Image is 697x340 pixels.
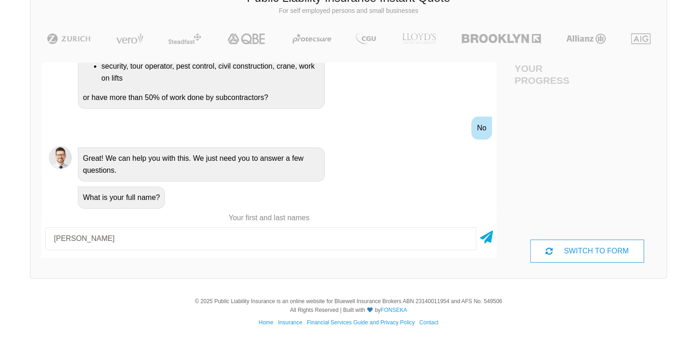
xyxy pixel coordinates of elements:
img: Protecsure | Public Liability Insurance [289,33,335,44]
img: QBE | Public Liability Insurance [222,33,272,44]
img: LLOYD's | Public Liability Insurance [397,33,441,44]
div: SWITCH TO FORM [530,240,644,263]
img: Steadfast | Public Liability Insurance [164,33,205,44]
a: Insurance [278,319,302,326]
img: CGU | Public Liability Insurance [352,33,380,44]
div: No [471,117,492,140]
img: AIG | Public Liability Insurance [627,33,655,44]
a: Home [258,319,273,326]
img: Vero | Public Liability Insurance [112,33,147,44]
h4: Your Progress [515,63,587,86]
a: Financial Services Guide and Privacy Policy [307,319,415,326]
input: Your first and last names [45,227,476,250]
p: Your first and last names [41,213,497,223]
img: Zurich | Public Liability Insurance [43,33,95,44]
p: For self employed persons and small businesses [37,6,660,16]
img: Brooklyn | Public Liability Insurance [458,33,544,44]
li: security, tour operator, pest control, civil construction, crane, work on lifts [101,60,320,84]
a: Contact [419,319,438,326]
div: What is your full name? [78,187,165,209]
img: Allianz | Public Liability Insurance [562,33,610,44]
img: Chatbot | PLI [49,146,72,169]
div: Great! We can help you with this. We just need you to answer a few questions. [78,147,325,182]
a: FONSEKA [381,307,407,313]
